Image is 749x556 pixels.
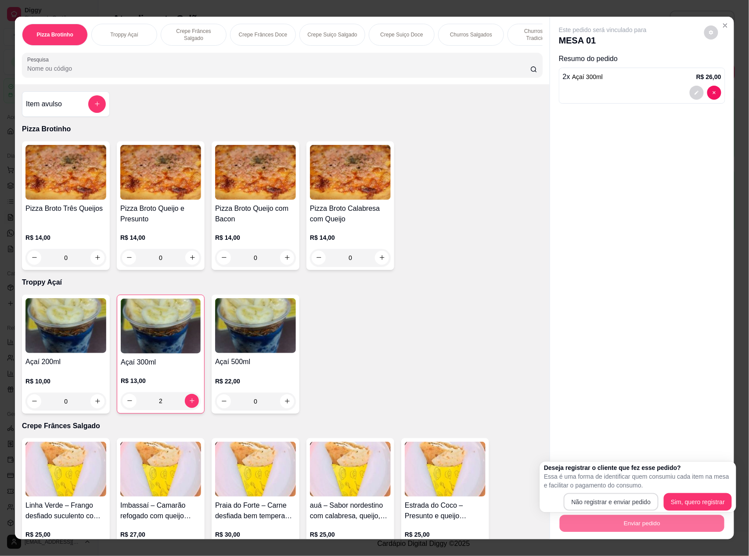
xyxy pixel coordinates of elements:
[310,500,391,521] h4: auá – Sabor nordestino com calabresa, queijo, cream cheese, tomate e milho amarelo. Uma combinaçã...
[215,500,296,521] h4: Praia do Forte – Carne desfiada bem temperada, com queijo mussarela, banana ,cebola caramelizada ...
[310,442,391,497] img: product-image
[25,530,106,539] p: R$ 25,00
[25,377,106,386] p: R$ 10,00
[690,86,704,100] button: decrease-product-quantity
[215,233,296,242] p: R$ 14,00
[215,442,296,497] img: product-image
[544,463,732,472] h2: Deseja registrar o cliente que fez esse pedido?
[121,376,201,385] p: R$ 13,00
[696,72,721,81] p: R$ 26,00
[36,31,73,38] p: Pizza Brotinho
[307,31,357,38] p: Crepe Suiço Salgado
[704,25,718,40] button: decrease-product-quantity
[121,357,201,368] h4: Açaí 300ml
[310,203,391,224] h4: Pizza Broto Calabresa com Queijo
[718,18,732,32] button: Close
[25,442,106,497] img: product-image
[239,31,288,38] p: Crepe Frânces Doce
[559,34,647,47] p: MESA 01
[27,251,41,265] button: decrease-product-quantity
[25,233,106,242] p: R$ 14,00
[120,500,201,521] h4: Imbassaí – Camarão refogado com queijo mussarela e cream cheese. Delicioso e refinado!
[215,377,296,386] p: R$ 22,00
[120,145,201,200] img: product-image
[215,357,296,367] h4: Açaí 500ml
[217,251,231,265] button: decrease-product-quantity
[25,500,106,521] h4: Linha Verde – Frango desfiado suculento com queijo mussarela, cream cheese e o toque especial do ...
[310,145,391,200] img: product-image
[405,500,486,521] h4: Estrada do Coco – Presunto e queijo mussarela com orégano e um toque cremoso de cream cheese. Tra...
[25,357,106,367] h4: Açaí 200ml
[664,493,732,511] button: Sim, quero registrar
[25,298,106,353] img: product-image
[120,203,201,224] h4: Pizza Broto Queijo e Presunto
[27,56,52,63] label: Pesquisa
[185,251,199,265] button: increase-product-quantity
[215,298,296,353] img: product-image
[559,54,725,64] p: Resumo do pedido
[25,203,106,214] h4: Pizza Broto Três Queijos
[572,73,603,80] span: Açaí 300ml
[564,493,659,511] button: Não registrar e enviar pedido
[544,472,732,490] p: Essa é uma forma de identificar quem consumiu cada item na mesa e facilitar o pagamento do consumo.
[22,277,543,288] p: Troppy Açaí
[312,251,326,265] button: decrease-product-quantity
[215,145,296,200] img: product-image
[559,25,647,34] p: Este pedido será vinculado para
[405,530,486,539] p: R$ 25,00
[121,299,201,354] img: product-image
[168,28,219,42] p: Crepe Frânces Salgado
[27,64,530,73] input: Pesquisa
[120,442,201,497] img: product-image
[90,251,104,265] button: increase-product-quantity
[515,28,566,42] p: Churros Doce Tradicionais
[215,203,296,224] h4: Pizza Broto Queijo com Bacon
[122,251,136,265] button: decrease-product-quantity
[88,95,106,113] button: add-separate-item
[405,442,486,497] img: product-image
[22,421,543,431] p: Crepe Frânces Salgado
[120,233,201,242] p: R$ 14,00
[375,251,389,265] button: increase-product-quantity
[560,515,724,532] button: Enviar pedido
[380,31,423,38] p: Crepe Suiço Doce
[450,31,492,38] p: Churros Salgados
[26,99,62,109] h4: Item avulso
[22,124,543,134] p: Pizza Brotinho
[215,530,296,539] p: R$ 30,00
[25,145,106,200] img: product-image
[310,530,391,539] p: R$ 25,00
[310,233,391,242] p: R$ 14,00
[110,31,138,38] p: Troppy Açaí
[563,72,603,82] p: 2 x
[707,86,721,100] button: decrease-product-quantity
[120,530,201,539] p: R$ 27,00
[280,251,294,265] button: increase-product-quantity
